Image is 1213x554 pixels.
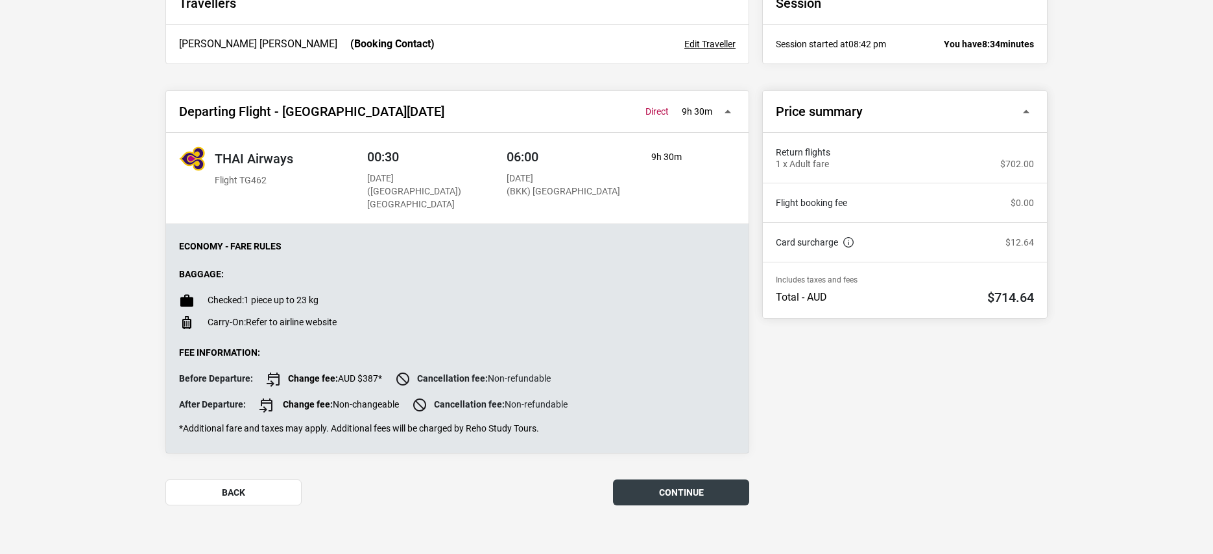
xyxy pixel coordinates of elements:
[179,373,253,384] strong: Before Departure:
[208,317,246,327] span: Carry-On:
[179,423,736,434] p: *Additional fare and taxes may apply. Additional fees will be charged by Reho Study Tours.
[507,149,538,165] span: 06:00
[259,397,399,413] span: Non-changeable
[367,185,487,211] p: ([GEOGRAPHIC_DATA]) [GEOGRAPHIC_DATA]
[776,236,854,249] a: Card surcharge
[944,38,1034,51] p: You have minutes
[208,295,318,306] p: 1 piece up to 23 kg
[179,241,736,252] p: Economy - Fare Rules
[776,196,847,209] a: Flight booking fee
[179,269,224,279] strong: Baggage:
[776,104,863,119] h2: Price summary
[776,159,829,170] p: 1 x Adult fare
[179,104,444,119] h2: Departing Flight - [GEOGRAPHIC_DATA][DATE]
[684,38,736,51] a: Edit Traveller
[412,397,568,413] span: Non-refundable
[982,39,1000,49] span: 8:34
[507,172,620,185] p: [DATE]
[507,185,620,198] p: (BKK) [GEOGRAPHIC_DATA]
[215,151,293,167] h2: THAI Airways
[283,398,333,409] strong: Change fee:
[166,91,749,133] button: Departing Flight - [GEOGRAPHIC_DATA][DATE] 9h 30m Direct
[1000,159,1034,170] p: $702.00
[613,479,749,505] button: continue
[395,371,551,387] span: Non-refundable
[288,373,338,383] strong: Change fee:
[215,174,293,187] p: Flight TG462
[776,291,827,304] p: Total - AUD
[434,398,505,409] strong: Cancellation fee:
[367,149,399,165] span: 00:30
[367,172,487,185] p: [DATE]
[776,38,886,51] p: Session started at
[645,106,669,117] span: Direct
[682,106,712,117] p: 9h 30m
[776,275,1034,284] p: Includes taxes and fees
[179,146,205,172] img: THAI Airways
[208,317,337,328] p: Refer to airline website
[417,373,488,383] strong: Cancellation fee:
[776,146,1034,159] span: Return flights
[179,38,337,51] p: [PERSON_NAME] [PERSON_NAME]
[350,38,435,51] p: (Booking Contact)
[763,91,1047,133] button: Price summary
[266,371,382,387] span: AUD $387*
[848,39,886,49] span: 08:42 pm
[1005,237,1034,248] p: $12.64
[1011,198,1034,209] p: $0.00
[208,295,244,305] span: Checked:
[165,479,302,505] button: back
[179,347,260,358] strong: Fee Information:
[179,399,246,410] strong: After Departure:
[987,290,1034,305] h2: $714.64
[651,151,714,164] p: 9h 30m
